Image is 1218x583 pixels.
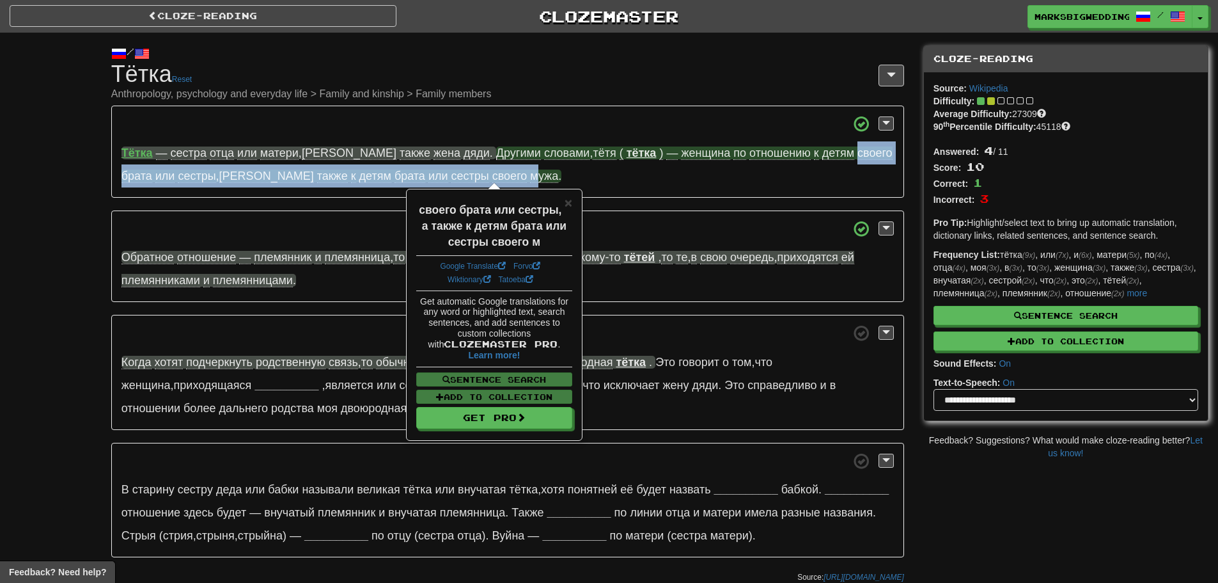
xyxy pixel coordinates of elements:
[371,529,384,542] span: по
[264,506,315,519] span: внучатый
[400,147,430,160] span: также
[824,506,873,519] span: названия
[403,483,432,496] span: тётка
[178,483,213,496] span: сестру
[388,506,436,519] span: внучатая
[496,147,541,160] span: Другими
[174,379,252,392] span: приходящаяся
[302,483,354,496] span: называли
[700,251,727,264] span: свою
[10,5,396,27] a: Cloze-Reading
[984,143,993,157] span: 4
[1127,251,1139,260] em: (5x)
[1009,264,1022,273] em: (3x)
[121,251,854,287] span: , , , .
[933,250,1000,260] strong: Frequency List:
[681,147,730,160] span: женщина
[1056,251,1068,260] em: (7x)
[159,529,193,542] span: (стрия
[290,529,301,542] span: —
[1047,289,1060,298] em: (2x)
[121,356,152,369] span: Когда
[219,170,314,183] span: [PERSON_NAME]
[132,483,175,496] span: старину
[1079,251,1091,260] em: (6x)
[722,356,729,369] span: о
[254,379,318,392] strong: __________
[933,218,967,228] strong: Pro Tip:
[325,251,391,264] span: племянница
[1022,276,1035,285] em: (2x)
[121,379,171,392] span: женщина
[440,506,506,519] span: племянница
[610,529,756,542] span: .
[667,529,707,542] span: (сестра
[121,483,714,496] span: ,
[469,350,520,360] strong: Learn more!
[924,46,1208,72] div: Cloze-Reading
[999,358,1011,369] a: On
[703,506,741,519] span: матери
[249,506,261,519] span: —
[933,331,1198,351] button: Add to Collection
[186,356,253,369] span: подчеркнуть
[1127,288,1147,298] a: more
[156,147,168,160] span: —
[733,147,746,160] span: по
[933,179,968,189] strong: Correct:
[448,275,491,284] a: Wiktionary
[822,147,854,160] span: детям
[610,529,623,542] span: по
[669,483,711,496] span: назвать
[492,170,527,183] span: своего
[155,170,175,183] span: или
[361,356,373,369] span: то
[315,251,321,264] span: и
[1157,10,1164,19] span: /
[458,483,506,496] span: внучатая
[985,289,997,298] em: (2x)
[451,170,489,183] span: сестры
[781,483,822,496] span: .
[394,170,425,183] span: брата
[732,356,751,369] span: том
[9,566,106,579] span: Open feedback widget
[509,483,538,496] span: тётка
[1048,435,1203,458] a: Let us know!
[724,379,744,392] span: Это
[371,529,488,542] span: .
[121,506,509,519] span: .
[121,402,180,415] span: отношении
[183,402,215,415] span: более
[666,147,678,160] span: —
[302,147,396,160] span: [PERSON_NAME]
[933,122,1036,132] strong: 90 Percentile Difficulty:
[416,5,802,28] a: Clozemaster
[973,175,982,189] span: 1
[155,356,183,369] span: хотят
[121,170,152,183] span: брата
[933,195,975,205] strong: Incorrect:
[666,506,690,519] span: отца
[923,434,1208,459] div: Feedback? Suggestions? What would make cloze-reading better?
[841,251,854,264] span: ей
[416,296,572,361] p: Get automatic Google translations for any word or highlighted text, search sentences, and add sen...
[440,262,506,271] a: Google Translate
[1035,11,1129,22] span: marksbigwedding
[966,159,984,173] span: 10
[661,251,673,264] span: то
[747,379,816,392] span: справедливо
[318,506,375,519] span: племянник
[620,147,623,160] span: (
[416,407,572,429] a: Get Pro
[933,109,1012,119] strong: Average Difficulty:
[604,379,660,392] span: исключает
[317,402,338,415] span: моя
[393,251,405,264] span: то
[593,147,616,160] span: тётя
[238,529,286,542] span: стрыйна)
[655,356,675,369] span: Это
[857,147,893,160] span: своего
[377,379,396,392] span: или
[271,402,314,415] span: родства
